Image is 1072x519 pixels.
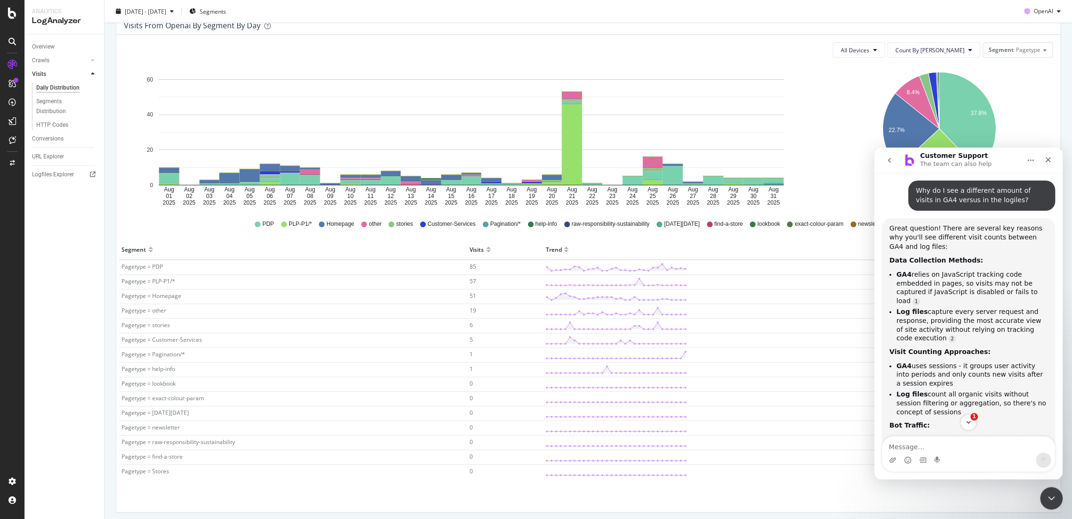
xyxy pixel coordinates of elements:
[166,193,172,199] text: 01
[125,7,166,15] span: [DATE] - [DATE]
[470,242,484,257] div: Visits
[36,120,97,130] a: HTTP Codes
[470,336,473,344] span: 5
[32,170,97,180] a: Logfiles Explorer
[122,423,180,431] span: Pagetype = newsletter
[547,186,557,193] text: Aug
[225,186,235,193] text: Aug
[22,243,53,250] b: Log files
[147,147,154,153] text: 20
[265,186,275,193] text: Aug
[15,109,109,116] b: Data Collection Methods:
[345,186,355,193] text: Aug
[122,409,189,417] span: Pagetype = [DATE][DATE]
[204,186,214,193] text: Aug
[162,305,177,320] button: Send a message…
[714,220,743,228] span: find-a-store
[203,199,216,206] text: 2025
[36,97,97,116] a: Segments Distribution
[470,292,476,300] span: 51
[305,186,315,193] text: Aug
[183,199,195,206] text: 2025
[490,220,521,228] span: Pagination/*
[184,186,194,193] text: Aug
[707,199,719,206] text: 2025
[470,365,473,373] span: 1
[767,199,780,206] text: 2025
[32,69,46,79] div: Visits
[15,288,173,343] div: Search bots can artificially inflate log visit counts when scraping websites. While GA4 typically...
[690,193,696,199] text: 27
[15,76,173,104] div: Great question! There are several key reasons why you'll see different visit counts between GA4 a...
[304,199,317,206] text: 2025
[122,306,166,314] span: Pagetype = other
[36,120,68,130] div: HTTP Codes
[730,193,737,199] text: 29
[285,186,295,193] text: Aug
[186,4,230,19] button: Segments
[407,193,414,199] text: 13
[124,65,818,206] svg: A chart.
[470,263,476,271] span: 85
[666,199,679,206] text: 2025
[470,438,473,446] span: 0
[750,193,757,199] text: 30
[465,199,478,206] text: 2025
[795,220,843,228] span: exact-colour-param
[1034,7,1053,15] span: OpenAI
[828,65,1051,206] svg: A chart.
[710,193,716,199] text: 28
[549,193,555,199] text: 20
[748,186,758,193] text: Aug
[8,289,180,305] textarea: Message…
[122,438,235,446] span: Pagetype = raw-responsibility-sustainability
[327,193,333,199] text: 09
[32,42,55,52] div: Overview
[527,186,536,193] text: Aug
[650,193,656,199] text: 25
[970,110,986,116] text: 37.8%
[747,199,760,206] text: 2025
[122,467,169,475] span: Pagetype = Stores
[506,186,516,193] text: Aug
[445,199,457,206] text: 2025
[768,186,778,193] text: Aug
[347,193,354,199] text: 10
[344,199,357,206] text: 2025
[122,350,185,358] span: Pagetype = Pagination/*
[587,186,597,193] text: Aug
[22,123,37,131] b: GA4
[567,186,577,193] text: Aug
[405,199,417,206] text: 2025
[364,199,377,206] text: 2025
[470,306,476,314] span: 19
[545,242,561,257] div: Trend
[1040,487,1063,510] iframe: Intercom live chat
[664,220,700,228] span: [DATE][DATE]
[122,292,181,300] span: Pagetype = Homepage
[508,193,515,199] text: 18
[470,409,473,417] span: 0
[505,199,518,206] text: 2025
[874,148,1063,479] iframe: Intercom live chat
[244,186,254,193] text: Aug
[770,193,777,199] text: 31
[324,199,337,206] text: 2025
[858,220,884,228] span: newsletter
[32,134,97,144] a: Conversions
[907,90,920,96] text: 8.4%
[22,160,53,168] b: Log files
[627,186,637,193] text: Aug
[448,193,455,199] text: 15
[36,97,89,116] div: Segments Distribution
[426,186,436,193] text: Aug
[485,199,498,206] text: 2025
[687,199,699,206] text: 2025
